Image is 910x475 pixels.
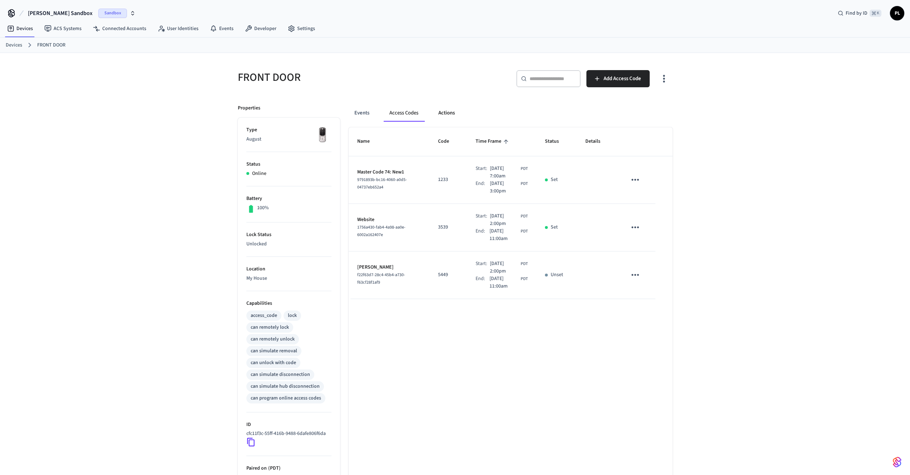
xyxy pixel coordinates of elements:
[246,275,331,282] p: My House
[521,213,528,220] span: PDT
[551,224,558,231] p: Set
[490,260,528,275] div: America/Los_Angeles
[28,9,93,18] span: [PERSON_NAME] Sandbox
[490,165,528,180] div: America/Los_Angeles
[251,312,277,319] div: access_code
[551,271,563,279] p: Unset
[204,22,239,35] a: Events
[521,228,528,235] span: PDT
[251,359,296,367] div: can unlock with code
[490,212,519,227] span: [DATE] 2:00pm
[98,9,127,18] span: Sandbox
[357,216,421,224] p: Website
[476,275,490,290] div: End:
[1,22,39,35] a: Devices
[476,165,490,180] div: Start:
[384,104,424,122] button: Access Codes
[288,312,297,319] div: lock
[438,176,458,183] p: 1233
[314,126,331,144] img: Yale Assure Touchscreen Wifi Smart Lock, Satin Nickel, Front
[87,22,152,35] a: Connected Accounts
[893,456,901,468] img: SeamLogoGradient.69752ec5.svg
[246,465,331,472] p: Paired on
[890,6,904,20] button: PL
[252,170,266,177] p: Online
[438,224,458,231] p: 3539
[832,7,887,20] div: Find by ID⌘ K
[282,22,321,35] a: Settings
[585,136,610,147] span: Details
[251,324,289,331] div: can remotely lock
[357,136,379,147] span: Name
[604,74,641,83] span: Add Access Code
[251,347,297,355] div: can simulate removal
[521,261,528,267] span: PDT
[246,126,331,134] p: Type
[246,161,331,168] p: Status
[846,10,867,17] span: Find by ID
[257,204,269,212] p: 100%
[152,22,204,35] a: User Identities
[246,195,331,202] p: Battery
[357,177,407,190] span: 9791893b-bc16-4060-a0d5-04737eb652a4
[490,180,528,195] div: America/Los_Angeles
[490,212,528,227] div: America/Los_Angeles
[870,10,881,17] span: ⌘ K
[246,231,331,239] p: Lock Status
[246,265,331,273] p: Location
[357,264,421,271] p: [PERSON_NAME]
[490,180,519,195] span: [DATE] 3:00pm
[438,271,458,279] p: 5449
[357,168,421,176] p: Master Code 74: New1
[251,395,321,402] div: can program online access codes
[545,136,568,147] span: Status
[476,180,490,195] div: End:
[357,272,405,285] span: f22f63d7-28c4-45b4-a730-f63cf28f1af9
[476,212,490,227] div: Start:
[490,275,528,290] div: America/Los_Angeles
[39,22,87,35] a: ACS Systems
[6,41,22,49] a: Devices
[551,176,558,183] p: Set
[357,224,405,238] span: 1756a430-fab4-4a98-aa0e-6002a162407e
[349,104,375,122] button: Events
[239,22,282,35] a: Developer
[251,336,295,343] div: can remotely unlock
[251,371,310,378] div: can simulate disconnection
[586,70,650,87] button: Add Access Code
[37,41,65,49] a: FRONT DOOR
[490,227,520,243] span: [DATE] 11:00am
[238,70,451,85] h5: FRONT DOOR
[267,465,281,472] span: ( PDT )
[490,260,519,275] span: [DATE] 2:00pm
[246,136,331,143] p: August
[490,275,520,290] span: [DATE] 11:00am
[349,104,673,122] div: ant example
[251,383,320,390] div: can simulate hub disconnection
[438,136,458,147] span: Code
[349,127,673,299] table: sticky table
[476,136,511,147] span: Time Frame
[246,240,331,248] p: Unlocked
[476,260,490,275] div: Start:
[246,421,331,429] p: ID
[521,181,528,187] span: PDT
[521,276,528,282] span: PDT
[521,166,528,172] span: PDT
[433,104,461,122] button: Actions
[238,104,260,112] p: Properties
[476,227,490,243] div: End:
[246,300,331,307] p: Capabilities
[891,7,904,20] span: PL
[490,165,519,180] span: [DATE] 7:00am
[490,227,528,243] div: America/Los_Angeles
[246,430,326,437] p: cfc11f3c-55ff-416b-9488-6dafe806f6da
